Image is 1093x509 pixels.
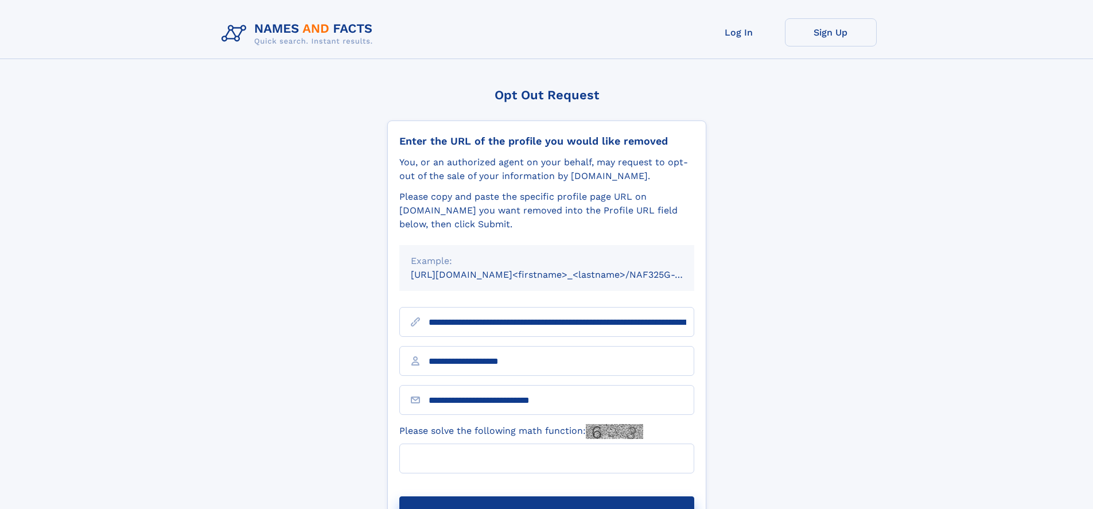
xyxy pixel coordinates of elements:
div: You, or an authorized agent on your behalf, may request to opt-out of the sale of your informatio... [399,156,694,183]
div: Example: [411,254,683,268]
div: Enter the URL of the profile you would like removed [399,135,694,147]
div: Please copy and paste the specific profile page URL on [DOMAIN_NAME] you want removed into the Pr... [399,190,694,231]
a: Sign Up [785,18,877,46]
label: Please solve the following math function: [399,424,643,439]
img: Logo Names and Facts [217,18,382,49]
a: Log In [693,18,785,46]
small: [URL][DOMAIN_NAME]<firstname>_<lastname>/NAF325G-xxxxxxxx [411,269,716,280]
div: Opt Out Request [387,88,706,102]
